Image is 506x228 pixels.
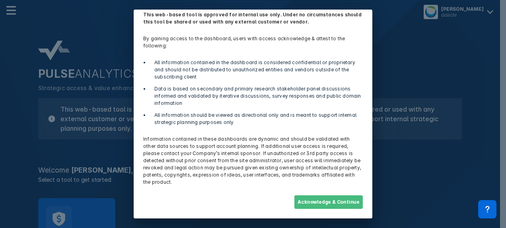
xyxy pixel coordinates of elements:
[138,30,368,54] p: By gaining access to the dashboard, users with access acknowledge & attest to the following:
[294,195,363,209] button: Acknowledge & Continue
[138,131,368,191] p: Information contained in these dashboards are dynamic and should be validated with other data sou...
[478,200,496,218] div: Contact Support
[150,85,363,107] li: Data is based on secondary and primary research stakeholder panel discussions informed and valida...
[150,59,363,81] li: All information contained in the dashboard is considered confidential or proprietary and should n...
[138,6,368,30] p: This web-based tool is approved for internal use only. Under no circumstances should this tool be...
[150,112,363,126] li: All information should be viewed as directional only and is meant to support internal strategic p...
